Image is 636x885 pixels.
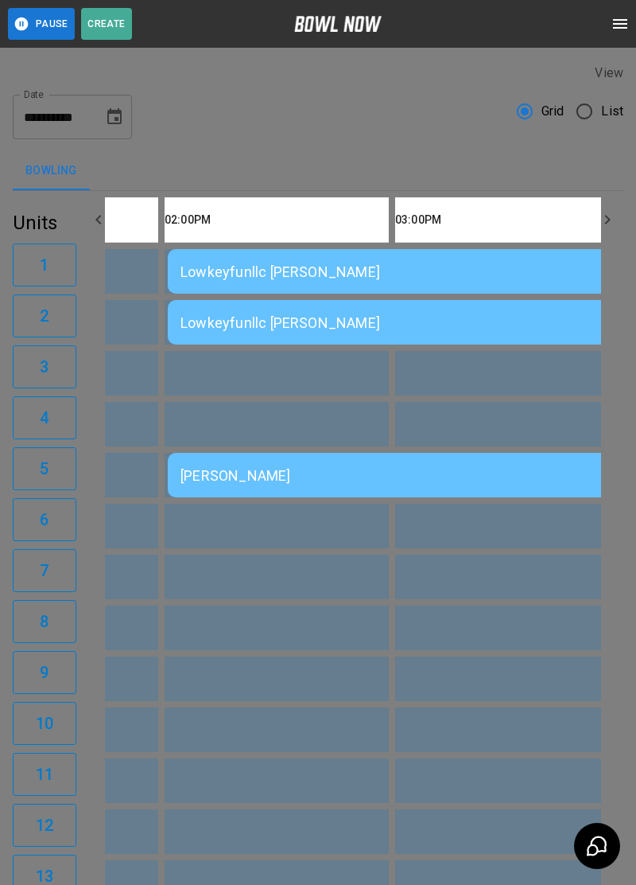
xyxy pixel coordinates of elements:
h6: 3 [40,354,48,380]
button: Pause [8,8,75,40]
h6: 1 [40,252,48,278]
h5: Units [13,210,76,236]
h6: 11 [36,762,53,787]
div: Lowkeyfunllc [PERSON_NAME] [180,263,613,280]
span: Grid [541,102,564,121]
h6: 5 [40,456,48,481]
h6: 7 [40,558,48,583]
h6: 2 [40,303,48,329]
button: Bowling [13,152,90,190]
button: open drawer [604,8,636,40]
h6: 8 [40,609,48,634]
h6: 9 [40,660,48,685]
th: 03:00PM [395,197,619,243]
span: List [601,102,623,121]
div: Lowkeyfunllc [PERSON_NAME] [180,314,613,331]
h6: 10 [36,711,53,736]
label: View [595,65,623,80]
button: Choose date, selected date is Aug 23, 2025 [99,101,130,133]
h6: 12 [36,813,53,838]
h6: 4 [40,405,48,431]
h6: 6 [40,507,48,532]
img: logo [294,16,382,32]
th: 02:00PM [165,197,389,243]
div: [PERSON_NAME] [180,467,613,484]
div: inventory tabs [13,152,623,190]
button: Create [81,8,132,40]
